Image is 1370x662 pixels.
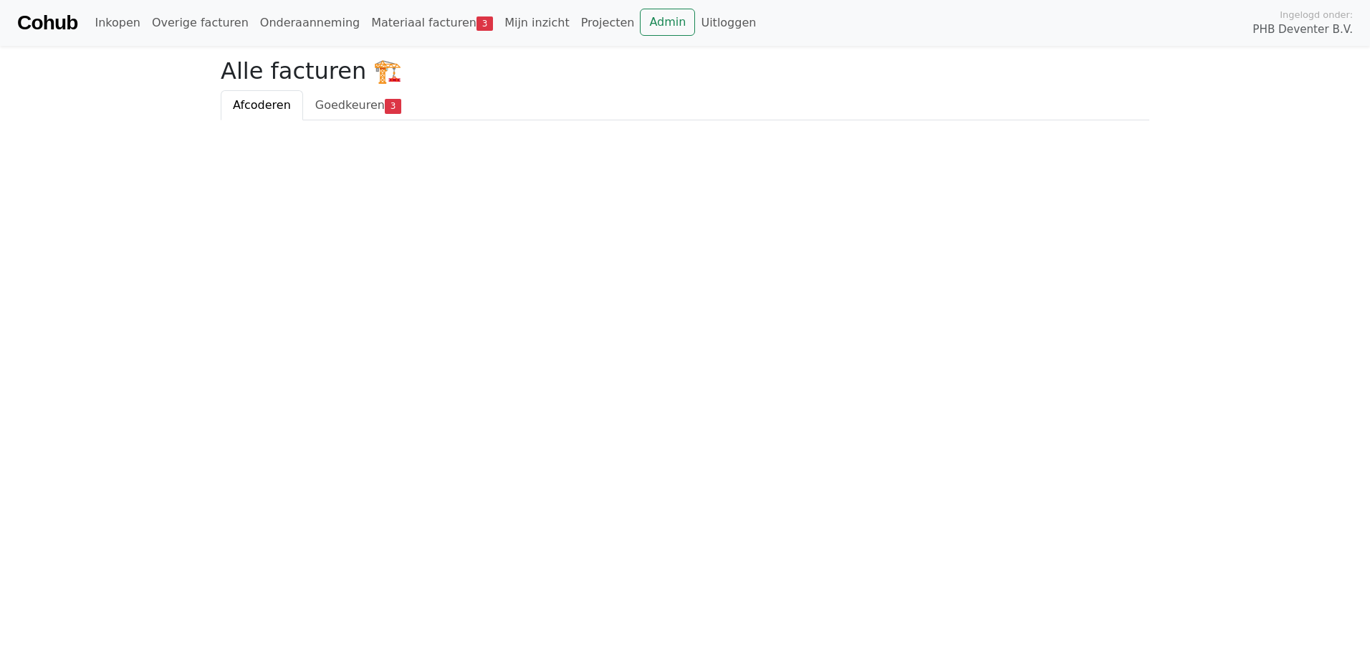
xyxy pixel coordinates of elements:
span: 3 [385,99,401,113]
a: Uitloggen [695,9,762,37]
a: Admin [640,9,695,36]
a: Overige facturen [146,9,254,37]
a: Goedkeuren3 [303,90,413,120]
a: Onderaanneming [254,9,365,37]
span: Ingelogd onder: [1280,8,1353,21]
span: Afcoderen [233,98,291,112]
a: Projecten [575,9,641,37]
a: Cohub [17,6,77,40]
a: Inkopen [89,9,145,37]
span: 3 [476,16,493,31]
a: Mijn inzicht [499,9,575,37]
h2: Alle facturen 🏗️ [221,57,1149,85]
span: Goedkeuren [315,98,385,112]
a: Materiaal facturen3 [365,9,499,37]
a: Afcoderen [221,90,303,120]
span: PHB Deventer B.V. [1252,21,1353,38]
